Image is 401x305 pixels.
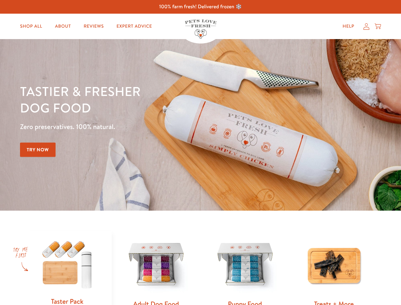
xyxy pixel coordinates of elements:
h1: Tastier & fresher dog food [20,83,261,116]
a: About [50,20,76,33]
a: Expert Advice [111,20,157,33]
a: Reviews [78,20,109,33]
a: Shop All [15,20,47,33]
img: Pets Love Fresh [185,19,217,39]
a: Try Now [20,143,56,157]
a: Help [338,20,359,33]
p: Zero preservatives. 100% natural. [20,121,261,132]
